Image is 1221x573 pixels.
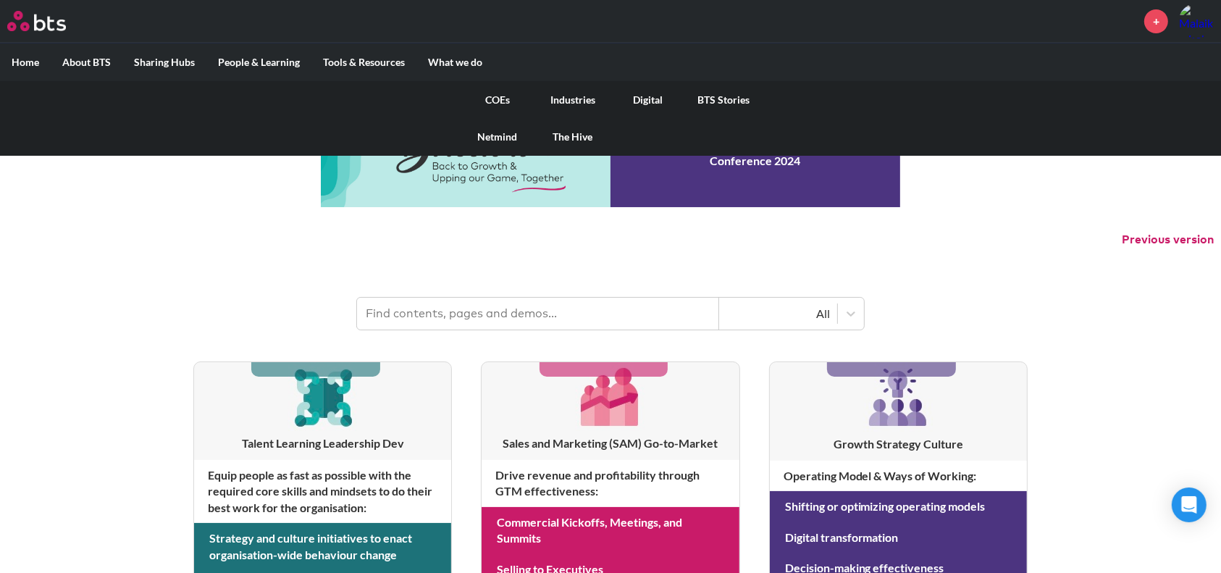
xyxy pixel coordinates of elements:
[51,43,122,81] label: About BTS
[482,435,739,451] h3: Sales and Marketing (SAM) Go-to-Market
[311,43,416,81] label: Tools & Resources
[1172,488,1207,522] div: Open Intercom Messenger
[357,298,719,330] input: Find contents, pages and demos...
[416,43,494,81] label: What we do
[1144,9,1168,33] a: +
[482,460,739,507] h4: Drive revenue and profitability through GTM effectiveness :
[194,460,451,523] h4: Equip people as fast as possible with the required core skills and mindsets to do their best work...
[770,461,1027,491] h4: Operating Model & Ways of Working :
[1179,4,1214,38] a: Profile
[1122,232,1214,248] button: Previous version
[194,435,451,451] h3: Talent Learning Leadership Dev
[1179,4,1214,38] img: Malaikaa Wagh
[7,11,93,31] a: Go home
[770,436,1027,452] h3: Growth Strategy Culture
[288,362,357,431] img: [object Object]
[122,43,206,81] label: Sharing Hubs
[726,306,830,322] div: All
[7,11,66,31] img: BTS Logo
[863,362,933,432] img: [object Object]
[206,43,311,81] label: People & Learning
[576,362,645,431] img: [object Object]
